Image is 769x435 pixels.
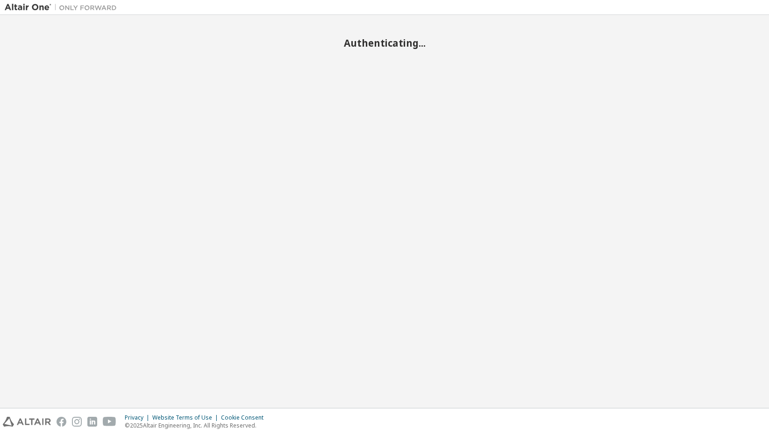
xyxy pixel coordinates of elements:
[103,417,116,427] img: youtube.svg
[152,414,221,421] div: Website Terms of Use
[5,3,121,12] img: Altair One
[221,414,269,421] div: Cookie Consent
[87,417,97,427] img: linkedin.svg
[125,414,152,421] div: Privacy
[5,37,764,49] h2: Authenticating...
[125,421,269,429] p: © 2025 Altair Engineering, Inc. All Rights Reserved.
[3,417,51,427] img: altair_logo.svg
[57,417,66,427] img: facebook.svg
[72,417,82,427] img: instagram.svg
